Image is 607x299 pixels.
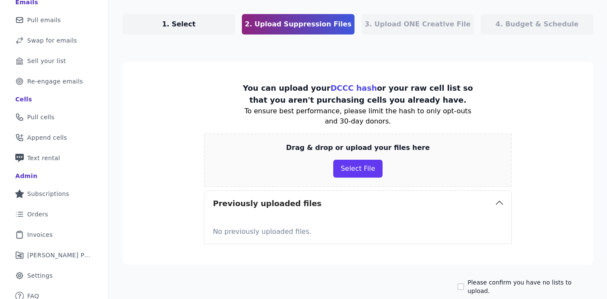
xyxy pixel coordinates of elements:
[7,72,102,91] a: Re-engage emails
[286,143,430,153] p: Drag & drop or upload your files here
[213,223,503,237] p: No previously uploaded files.
[7,246,102,264] a: [PERSON_NAME] Performance
[27,36,77,45] span: Swap for emails
[27,133,67,142] span: Append cells
[27,154,60,162] span: Text rental
[162,19,196,29] p: 1. Select
[7,52,102,70] a: Sell your list
[7,149,102,167] a: Text rental
[7,108,102,126] a: Pull cells
[27,16,61,24] span: Pull emails
[468,278,593,295] label: Please confirm you have no lists to upload.
[7,184,102,203] a: Subscriptions
[330,83,377,92] a: DCCC hash
[27,210,48,218] span: Orders
[496,19,579,29] p: 4. Budget & Schedule
[7,225,102,244] a: Invoices
[333,160,382,178] button: Select File
[15,95,32,103] div: Cells
[245,19,352,29] p: 2. Upload Suppression Files
[365,19,471,29] p: 3. Upload ONE Creative File
[122,14,235,34] a: 1. Select
[7,266,102,285] a: Settings
[27,271,53,280] span: Settings
[213,198,321,210] h3: Previously uploaded files
[27,251,91,259] span: [PERSON_NAME] Performance
[27,230,53,239] span: Invoices
[7,31,102,50] a: Swap for emails
[7,11,102,29] a: Pull emails
[15,172,37,180] div: Admin
[204,191,511,216] button: Previously uploaded files
[27,113,54,121] span: Pull cells
[27,57,66,65] span: Sell your list
[243,106,474,126] p: To ensure best performance, please limit the hash to only opt-outs and 30-day donors.
[7,205,102,224] a: Orders
[27,190,69,198] span: Subscriptions
[27,77,83,86] span: Re-engage emails
[242,14,355,34] a: 2. Upload Suppression Files
[7,128,102,147] a: Append cells
[243,82,474,106] p: You can upload your or your raw cell list so that you aren't purchasing cells you already have.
